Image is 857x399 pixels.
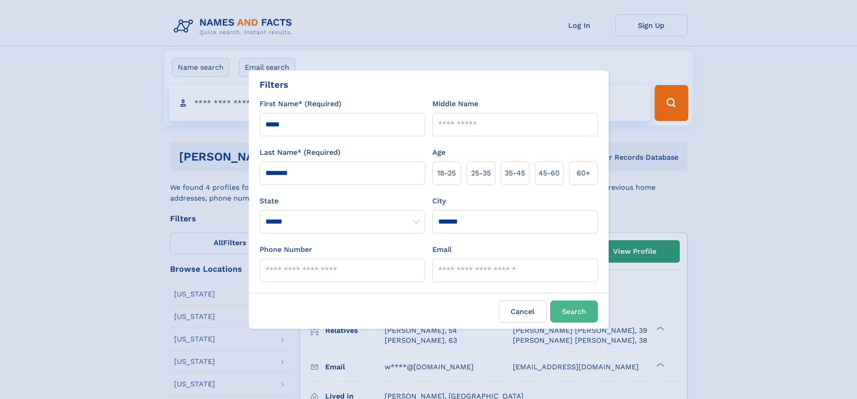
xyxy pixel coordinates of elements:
label: Phone Number [260,244,312,255]
span: 60+ [577,168,590,179]
label: Last Name* (Required) [260,147,341,158]
label: State [260,196,425,206]
span: 18‑25 [437,168,456,179]
label: Email [432,244,452,255]
button: Search [550,300,598,323]
span: 45‑60 [538,168,560,179]
label: Cancel [499,300,547,323]
div: Filters [260,78,288,91]
label: First Name* (Required) [260,99,341,109]
label: City [432,196,446,206]
span: 25‑35 [471,168,491,179]
label: Middle Name [432,99,478,109]
label: Age [432,147,445,158]
span: 35‑45 [505,168,525,179]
